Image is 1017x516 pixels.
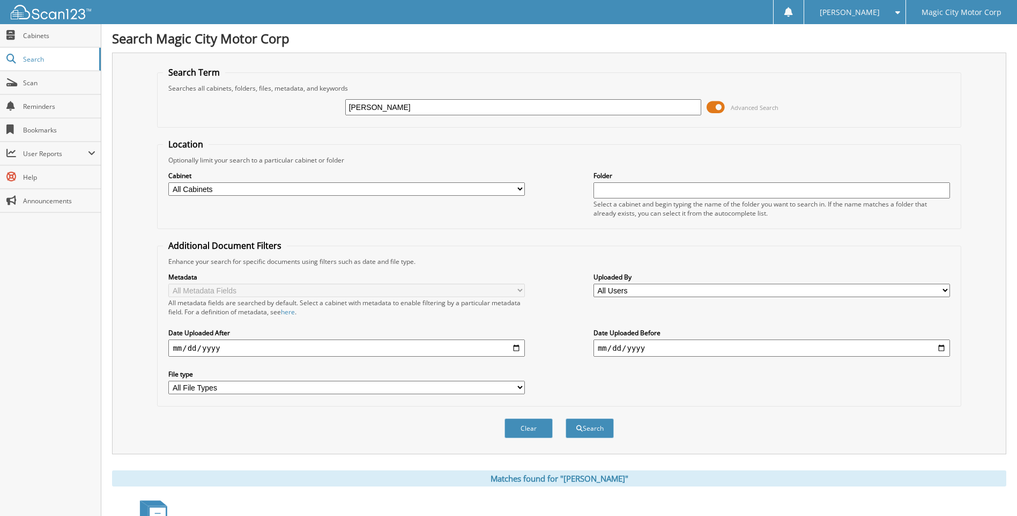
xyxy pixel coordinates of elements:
[163,67,225,78] legend: Search Term
[112,470,1006,486] div: Matches found for "[PERSON_NAME]"
[23,102,95,111] span: Reminders
[163,257,955,266] div: Enhance your search for specific documents using filters such as date and file type.
[23,126,95,135] span: Bookmarks
[163,240,287,252] legend: Additional Document Filters
[11,5,91,19] img: scan123-logo-white.svg
[23,196,95,205] span: Announcements
[593,200,950,218] div: Select a cabinet and begin typing the name of the folder you want to search in. If the name match...
[23,78,95,87] span: Scan
[23,149,88,158] span: User Reports
[593,171,950,180] label: Folder
[731,104,778,112] span: Advanced Search
[163,138,209,150] legend: Location
[820,9,880,16] span: [PERSON_NAME]
[504,418,553,438] button: Clear
[593,328,950,337] label: Date Uploaded Before
[168,272,525,282] label: Metadata
[168,328,525,337] label: Date Uploaded After
[112,30,1006,47] h1: Search Magic City Motor Corp
[168,171,525,180] label: Cabinet
[163,84,955,93] div: Searches all cabinets, folders, files, metadata, and keywords
[168,298,525,316] div: All metadata fields are searched by default. Select a cabinet with metadata to enable filtering b...
[163,156,955,165] div: Optionally limit your search to a particular cabinet or folder
[23,31,95,40] span: Cabinets
[23,173,95,182] span: Help
[566,418,614,438] button: Search
[168,340,525,357] input: start
[922,9,1001,16] span: Magic City Motor Corp
[281,307,295,316] a: here
[168,370,525,379] label: File type
[593,272,950,282] label: Uploaded By
[23,55,94,64] span: Search
[593,340,950,357] input: end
